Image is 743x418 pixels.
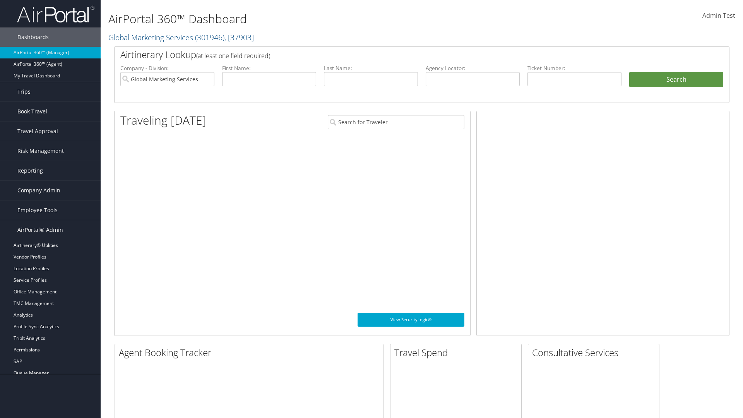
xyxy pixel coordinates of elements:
span: (at least one field required) [196,51,270,60]
a: Global Marketing Services [108,32,254,43]
span: Company Admin [17,181,60,200]
label: Last Name: [324,64,418,72]
span: Trips [17,82,31,101]
a: Admin Test [702,4,735,28]
span: Admin Test [702,11,735,20]
label: First Name: [222,64,316,72]
label: Ticket Number: [527,64,621,72]
h1: Traveling [DATE] [120,112,206,128]
label: Company - Division: [120,64,214,72]
span: Reporting [17,161,43,180]
span: Risk Management [17,141,64,161]
span: Book Travel [17,102,47,121]
input: Search for Traveler [328,115,464,129]
img: airportal-logo.png [17,5,94,23]
h2: Travel Spend [394,346,521,359]
label: Agency Locator: [426,64,520,72]
span: Employee Tools [17,200,58,220]
span: Travel Approval [17,122,58,141]
span: ( 301946 ) [195,32,224,43]
h2: Consultative Services [532,346,659,359]
h1: AirPortal 360™ Dashboard [108,11,526,27]
h2: Agent Booking Tracker [119,346,383,359]
span: AirPortal® Admin [17,220,63,240]
a: View SecurityLogic® [358,313,464,327]
button: Search [629,72,723,87]
h2: Airtinerary Lookup [120,48,672,61]
span: , [ 37903 ] [224,32,254,43]
span: Dashboards [17,27,49,47]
